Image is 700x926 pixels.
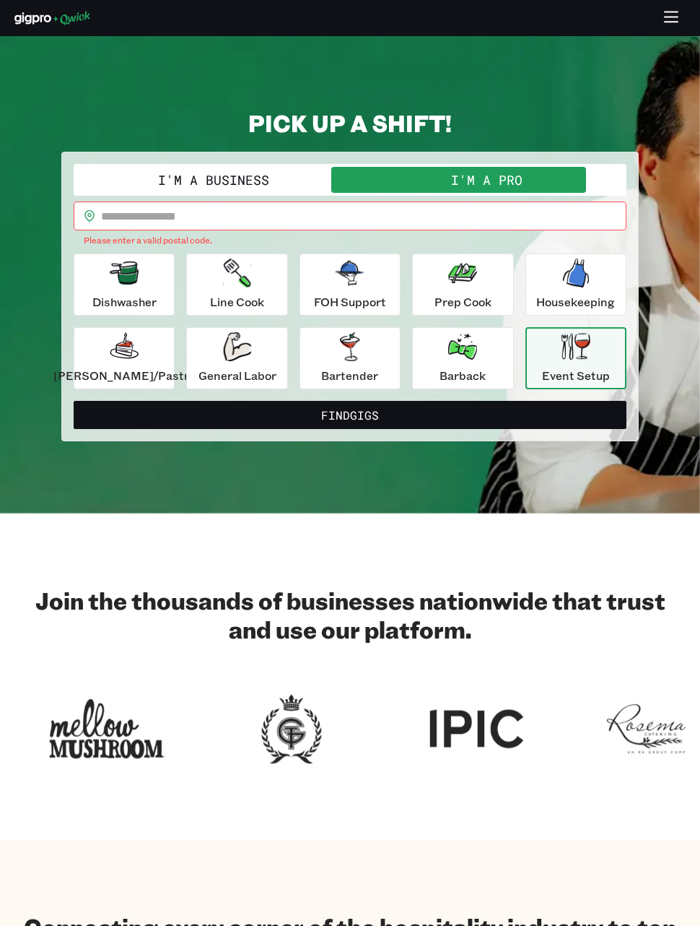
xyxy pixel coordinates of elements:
[299,254,401,316] button: FOH Support
[49,690,165,768] img: Logo for Mellow Mushroom
[76,167,350,193] button: I'm a Business
[350,167,624,193] button: I'm a Pro
[536,293,615,311] p: Housekeeping
[525,254,626,316] button: Housekeeping
[186,327,287,389] button: General Labor
[14,586,686,644] h2: Join the thousands of businesses nationwide that trust and use our platform.
[74,401,626,430] button: FindGigs
[234,690,349,768] img: Logo for Georgian Terrace
[84,233,616,248] p: Please enter a valid postal code.
[74,254,175,316] button: Dishwasher
[210,293,264,311] p: Line Cook
[434,293,491,311] p: Prep Cook
[92,293,157,311] p: Dishwasher
[198,367,276,384] p: General Labor
[314,293,386,311] p: FOH Support
[61,108,639,137] h2: PICK UP A SHIFT!
[53,367,195,384] p: [PERSON_NAME]/Pastry
[74,327,175,389] button: [PERSON_NAME]/Pastry
[525,327,626,389] button: Event Setup
[412,254,513,316] button: Prep Cook
[419,690,534,768] img: Logo for IPIC
[412,327,513,389] button: Barback
[542,367,610,384] p: Event Setup
[186,254,287,316] button: Line Cook
[299,327,401,389] button: Bartender
[439,367,486,384] p: Barback
[321,367,378,384] p: Bartender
